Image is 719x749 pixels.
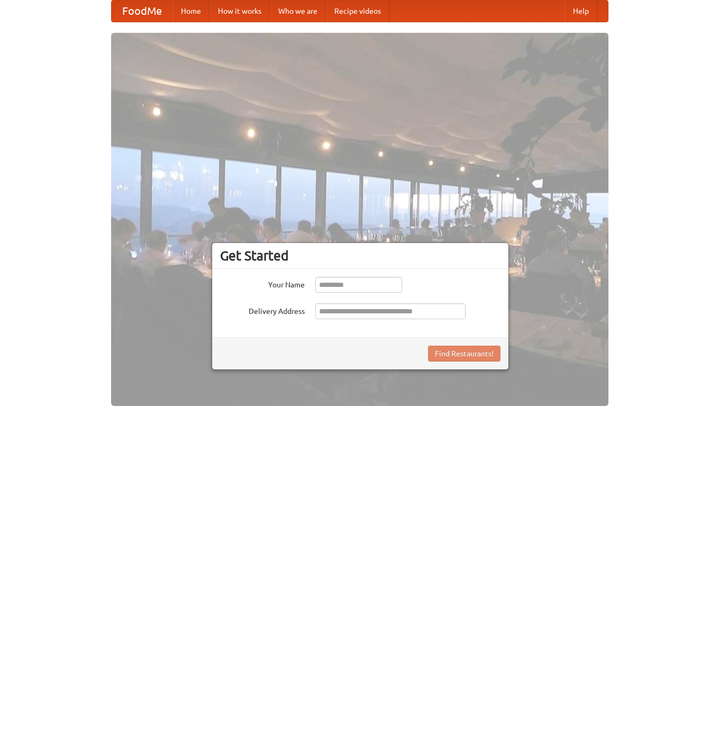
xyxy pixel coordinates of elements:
[326,1,389,22] a: Recipe videos
[270,1,326,22] a: Who we are
[565,1,597,22] a: Help
[428,346,500,362] button: Find Restaurants!
[172,1,210,22] a: Home
[210,1,270,22] a: How it works
[112,1,172,22] a: FoodMe
[220,303,305,317] label: Delivery Address
[220,248,500,264] h3: Get Started
[220,277,305,290] label: Your Name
